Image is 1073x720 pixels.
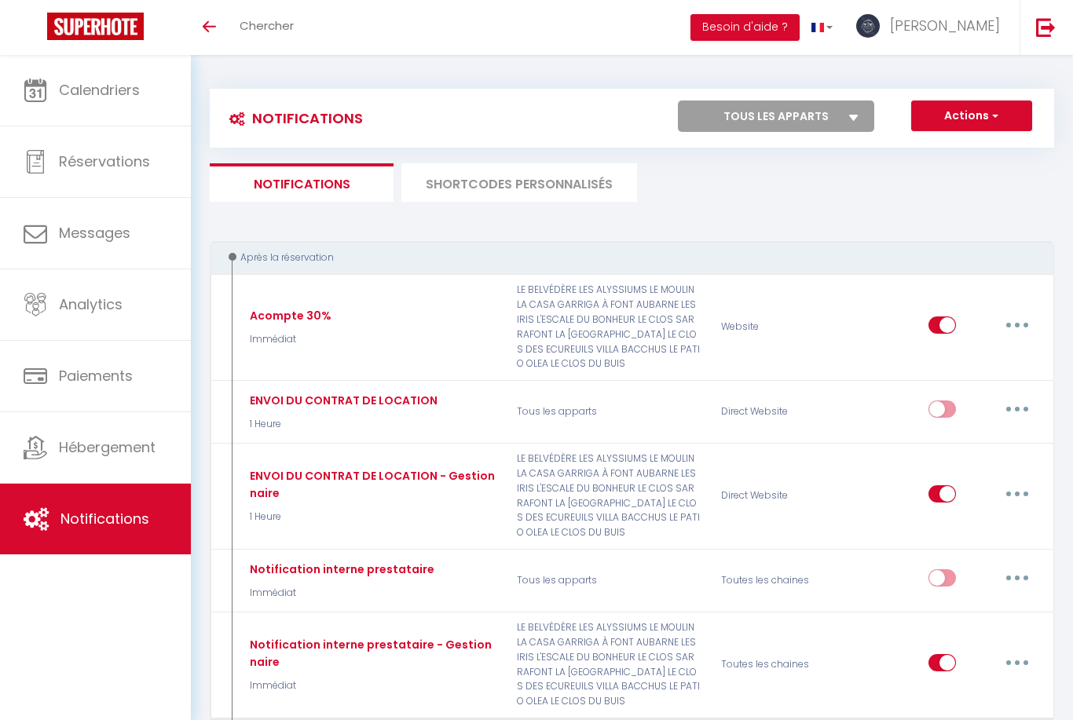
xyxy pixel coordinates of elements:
p: Immédiat [246,332,331,347]
img: logout [1036,17,1056,37]
span: Chercher [240,17,294,34]
li: SHORTCODES PERSONNALISÉS [401,163,637,202]
div: Direct Website [710,451,846,540]
li: Notifications [210,163,394,202]
div: Toutes les chaines [710,620,846,709]
p: Immédiat [246,586,434,601]
button: Actions [911,101,1032,132]
div: Website [710,283,846,371]
p: 1 Heure [246,510,496,524]
div: ENVOI DU CONTRAT DE LOCATION [246,392,438,409]
p: Immédiat [246,678,496,693]
span: Messages [59,223,130,243]
span: Hébergement [59,437,156,457]
p: LE BELVÉDÈRE LES ALYSSIUMS LE MOULIN LA CASA GARRIGA À FONT AUBARNE LES IRIS L'ESCALE DU BONHEUR ... [507,451,710,540]
span: [PERSON_NAME] [890,16,1000,35]
span: Paiements [59,366,133,386]
p: Tous les apparts [507,389,710,434]
span: Calendriers [59,80,140,100]
img: Super Booking [47,13,144,40]
div: Notification interne prestataire [246,561,434,578]
img: ... [856,14,880,38]
span: Réservations [59,152,150,171]
h3: Notifications [222,101,363,136]
span: Notifications [60,509,149,528]
button: Besoin d'aide ? [690,14,800,41]
p: 1 Heure [246,417,438,432]
div: Après la réservation [225,250,1024,265]
div: Direct Website [710,389,846,434]
p: LE BELVÉDÈRE LES ALYSSIUMS LE MOULIN LA CASA GARRIGA À FONT AUBARNE LES IRIS L'ESCALE DU BONHEUR ... [507,620,710,709]
div: Notification interne prestataire - Gestionnaire [246,636,496,671]
div: Acompte 30% [246,307,331,324]
p: LE BELVÉDÈRE LES ALYSSIUMS LE MOULIN LA CASA GARRIGA À FONT AUBARNE LES IRIS L'ESCALE DU BONHEUR ... [507,283,710,371]
div: Toutes les chaines [710,557,846,603]
div: ENVOI DU CONTRAT DE LOCATION - Gestionnaire [246,467,496,502]
span: Analytics [59,294,123,314]
p: Tous les apparts [507,557,710,603]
